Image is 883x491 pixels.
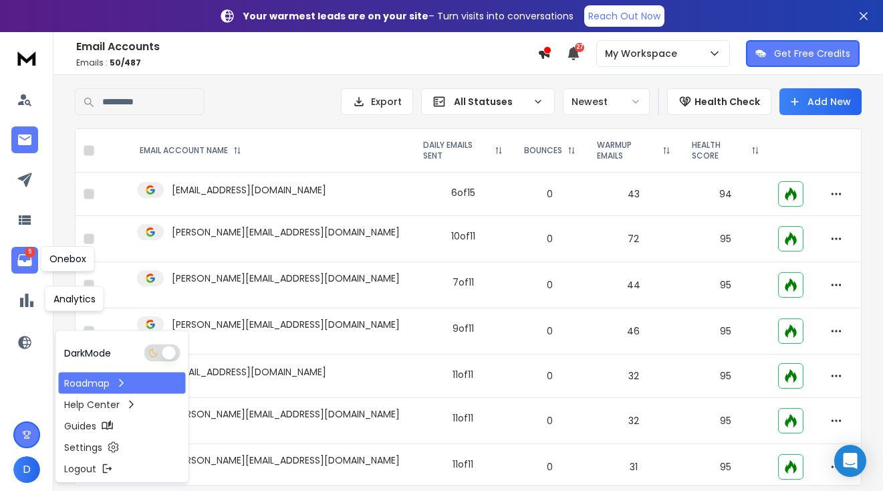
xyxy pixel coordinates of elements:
p: [PERSON_NAME][EMAIL_ADDRESS][DOMAIN_NAME] [172,454,400,467]
strong: Your warmest leads are on your site [243,9,428,23]
td: 95 [681,444,770,490]
td: 44 [586,262,681,308]
td: 31 [586,444,681,490]
td: 95 [681,308,770,355]
p: [EMAIL_ADDRESS][DOMAIN_NAME] [172,183,326,197]
p: [PERSON_NAME][EMAIL_ADDRESS][DOMAIN_NAME] [172,318,400,331]
p: All Statuses [454,95,527,108]
td: 32 [586,355,681,398]
a: Roadmap [59,373,186,394]
p: [EMAIL_ADDRESS][DOMAIN_NAME] [172,365,326,379]
p: Reach Out Now [588,9,660,23]
p: 0 [521,460,578,474]
a: Help Center [59,394,186,415]
p: WARMUP EMAILS [597,140,657,161]
p: Logout [64,462,96,476]
p: Health Check [695,95,760,108]
p: 0 [521,187,578,201]
p: 0 [521,232,578,246]
div: 9 of 11 [453,322,474,335]
button: D [13,456,40,483]
div: 10 of 11 [451,229,475,243]
p: Dark Mode [64,347,111,360]
td: 32 [586,398,681,444]
p: [PERSON_NAME][EMAIL_ADDRESS][DOMAIN_NAME] [172,272,400,285]
td: 95 [681,262,770,308]
p: DAILY EMAILS SENT [423,140,489,161]
a: 5 [11,247,38,274]
p: Roadmap [64,377,110,390]
div: 6 of 15 [451,186,475,199]
div: 11 of 11 [453,458,473,471]
td: 95 [681,355,770,398]
p: Guides [64,419,96,433]
div: Onebox [41,246,95,272]
td: 46 [586,308,681,355]
button: Newest [563,88,650,115]
p: 0 [521,278,578,292]
div: Analytics [45,286,104,312]
div: Open Intercom Messenger [834,445,866,477]
td: 72 [586,216,681,262]
p: My Workspace [605,47,682,60]
td: 95 [681,216,770,262]
div: EMAIL ACCOUNT NAME [140,145,241,156]
button: Health Check [667,88,771,115]
p: 0 [521,414,578,427]
p: BOUNCES [524,145,562,156]
button: Export [341,88,413,115]
div: 11 of 11 [453,411,473,425]
p: 5 [25,247,35,258]
div: 7 of 11 [453,276,474,289]
td: 95 [681,398,770,444]
p: – Turn visits into conversations [243,9,574,23]
a: Guides [59,415,186,437]
p: Help Center [64,398,120,411]
img: logo [13,45,40,70]
td: 43 [586,173,681,216]
p: Emails : [76,58,537,68]
h1: Email Accounts [76,39,537,55]
span: 27 [575,43,584,52]
p: [PERSON_NAME][EMAIL_ADDRESS][DOMAIN_NAME] [172,407,400,421]
button: Get Free Credits [746,40,860,67]
p: Get Free Credits [774,47,850,60]
a: Settings [59,437,186,458]
p: HEALTH SCORE [692,140,746,161]
p: Settings [64,441,102,454]
span: 50 / 487 [110,57,141,68]
p: [PERSON_NAME][EMAIL_ADDRESS][DOMAIN_NAME] [172,225,400,239]
div: 11 of 11 [453,368,473,381]
a: Reach Out Now [584,5,664,27]
p: 0 [521,369,578,383]
td: 94 [681,173,770,216]
p: 0 [521,324,578,338]
button: Add New [779,88,862,115]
